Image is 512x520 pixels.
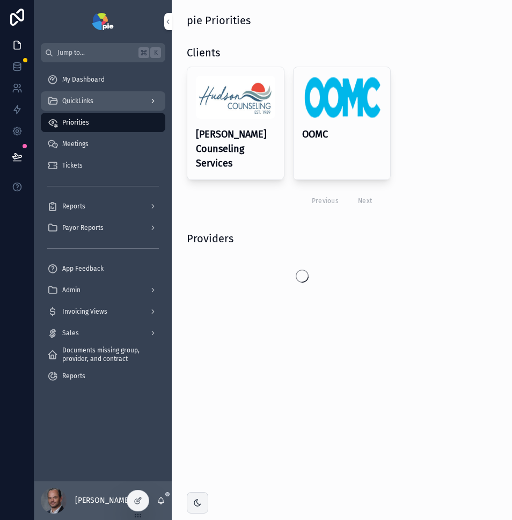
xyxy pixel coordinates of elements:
[41,156,165,175] a: Tickets
[293,67,391,180] a: oomc-logo.pngOOMC
[62,75,105,84] span: My Dashboard
[62,118,89,127] span: Priorities
[62,286,81,294] span: Admin
[62,372,85,380] span: Reports
[187,45,220,60] h1: Clients
[41,113,165,132] a: Priorities
[187,13,251,28] h1: pie Priorities
[41,70,165,89] a: My Dashboard
[41,366,165,386] a: Reports
[62,97,93,105] span: QuickLinks
[41,218,165,237] a: Payor Reports
[41,323,165,343] a: Sales
[151,48,160,57] span: K
[62,202,85,211] span: Reports
[62,140,89,148] span: Meetings
[41,280,165,300] a: Admin
[62,307,107,316] span: Invoicing Views
[92,13,113,30] img: App logo
[41,345,165,364] a: Documents missing group, provider, and contract
[41,197,165,216] a: Reports
[187,67,284,180] a: HC_Logo_FINAL_web26.jpg[PERSON_NAME] Counseling Services
[196,127,275,171] h4: [PERSON_NAME] Counseling Services
[41,302,165,321] a: Invoicing Views
[62,223,104,232] span: Payor Reports
[62,329,79,337] span: Sales
[41,259,165,278] a: App Feedback
[302,76,382,119] img: oomc-logo.png
[62,264,104,273] span: App Feedback
[34,62,172,400] div: scrollable content
[41,134,165,154] a: Meetings
[302,127,382,142] h4: OOMC
[57,48,134,57] span: Jump to...
[196,76,275,119] img: HC_Logo_FINAL_web26.jpg
[62,161,83,170] span: Tickets
[62,346,155,363] span: Documents missing group, provider, and contract
[187,231,233,246] h1: Providers
[41,43,165,62] button: Jump to...K
[41,91,165,111] a: QuickLinks
[75,495,131,506] p: [PERSON_NAME]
